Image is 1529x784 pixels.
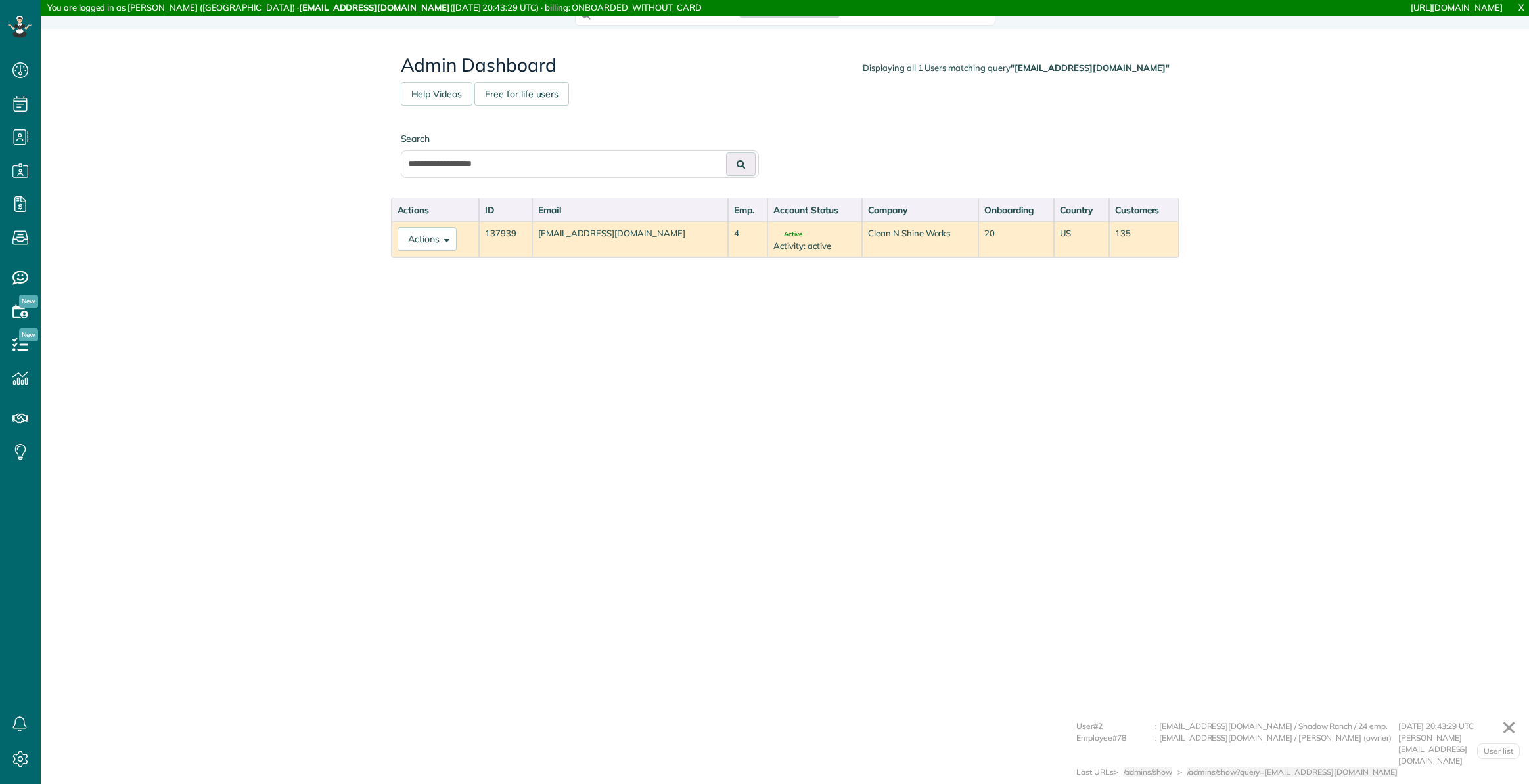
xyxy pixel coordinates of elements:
[868,204,972,217] div: Company
[1076,732,1155,767] div: Employee#78
[773,231,802,238] span: Active
[1060,204,1103,217] div: Country
[401,132,759,145] label: Search
[532,221,728,257] td: [EMAIL_ADDRESS][DOMAIN_NAME]
[299,2,450,12] strong: [EMAIL_ADDRESS][DOMAIN_NAME]
[1076,720,1155,732] div: User#2
[734,204,762,217] div: Emp.
[19,295,38,308] span: New
[1411,2,1503,12] a: [URL][DOMAIN_NAME]
[398,204,473,217] div: Actions
[401,82,473,106] a: Help Videos
[978,221,1054,257] td: 20
[1187,767,1398,777] span: /admins/show?query=[EMAIL_ADDRESS][DOMAIN_NAME]
[485,204,526,217] div: ID
[1011,62,1170,73] strong: "[EMAIL_ADDRESS][DOMAIN_NAME]"
[728,221,767,257] td: 4
[401,55,1170,76] h2: Admin Dashboard
[773,240,856,252] div: Activity: active
[1109,221,1179,257] td: 135
[984,204,1048,217] div: Onboarding
[1477,743,1520,759] a: User list
[1495,712,1523,743] a: ✕
[398,227,457,251] button: Actions
[1076,766,1114,778] div: Last URLs
[538,204,722,217] div: Email
[773,204,856,217] div: Account Status
[474,82,569,106] a: Free for life users
[479,221,532,257] td: 137939
[1398,732,1517,767] div: [PERSON_NAME][EMAIL_ADDRESS][DOMAIN_NAME]
[1054,221,1109,257] td: US
[1155,732,1398,767] div: : [EMAIL_ADDRESS][DOMAIN_NAME] / [PERSON_NAME] (owner)
[862,221,978,257] td: Clean N Shine Works
[1398,720,1517,732] div: [DATE] 20:43:29 UTC
[19,328,38,341] span: New
[1124,767,1173,777] span: /admins/show
[1114,766,1403,778] div: > >
[863,62,1169,74] div: Displaying all 1 Users matching query
[1155,720,1398,732] div: : [EMAIL_ADDRESS][DOMAIN_NAME] / Shadow Ranch / 24 emp.
[1115,204,1173,217] div: Customers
